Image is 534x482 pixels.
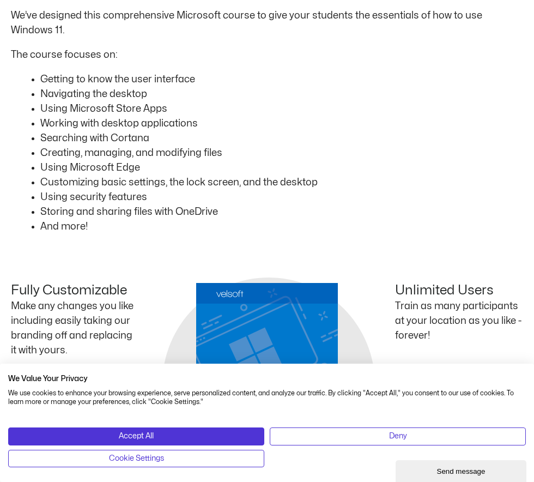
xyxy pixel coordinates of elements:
button: Deny all cookies [270,427,526,445]
li: Searching with Cortana [40,131,523,146]
p: Train as many participants at your location as you like - forever! [395,299,523,343]
p: We’ve designed this comprehensive Microsoft course to give your students the essentials of how to... [11,8,523,38]
p: We use cookies to enhance your browsing experience, serve personalized content, and analyze our t... [8,389,526,407]
button: Adjust cookie preferences [8,450,264,467]
li: Using Microsoft Store Apps [40,101,523,116]
span: Accept All [119,430,154,442]
li: Storing and sharing files with OneDrive [40,204,523,219]
h4: Unlimited Users [395,283,523,299]
iframe: chat widget [396,458,529,482]
li: Using security features [40,190,523,204]
li: Using Microsoft Edge [40,160,523,175]
li: Customizing basic settings, the lock screen, and the desktop [40,175,523,190]
button: Accept all cookies [8,427,264,445]
p: Make any changes you like including easily taking our branding off and replacing it with yours. [11,299,139,358]
h2: We Value Your Privacy [8,374,526,384]
span: Cookie Settings [109,453,164,465]
p: The course focuses on: [11,47,523,62]
span: Deny [389,430,407,442]
li: Working with desktop applications [40,116,523,131]
li: And more! [40,219,523,234]
li: Creating, managing, and modifying files [40,146,523,160]
li: Getting to know the user interface [40,72,523,87]
li: Navigating the desktop [40,87,523,101]
h4: Fully Customizable [11,283,139,299]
